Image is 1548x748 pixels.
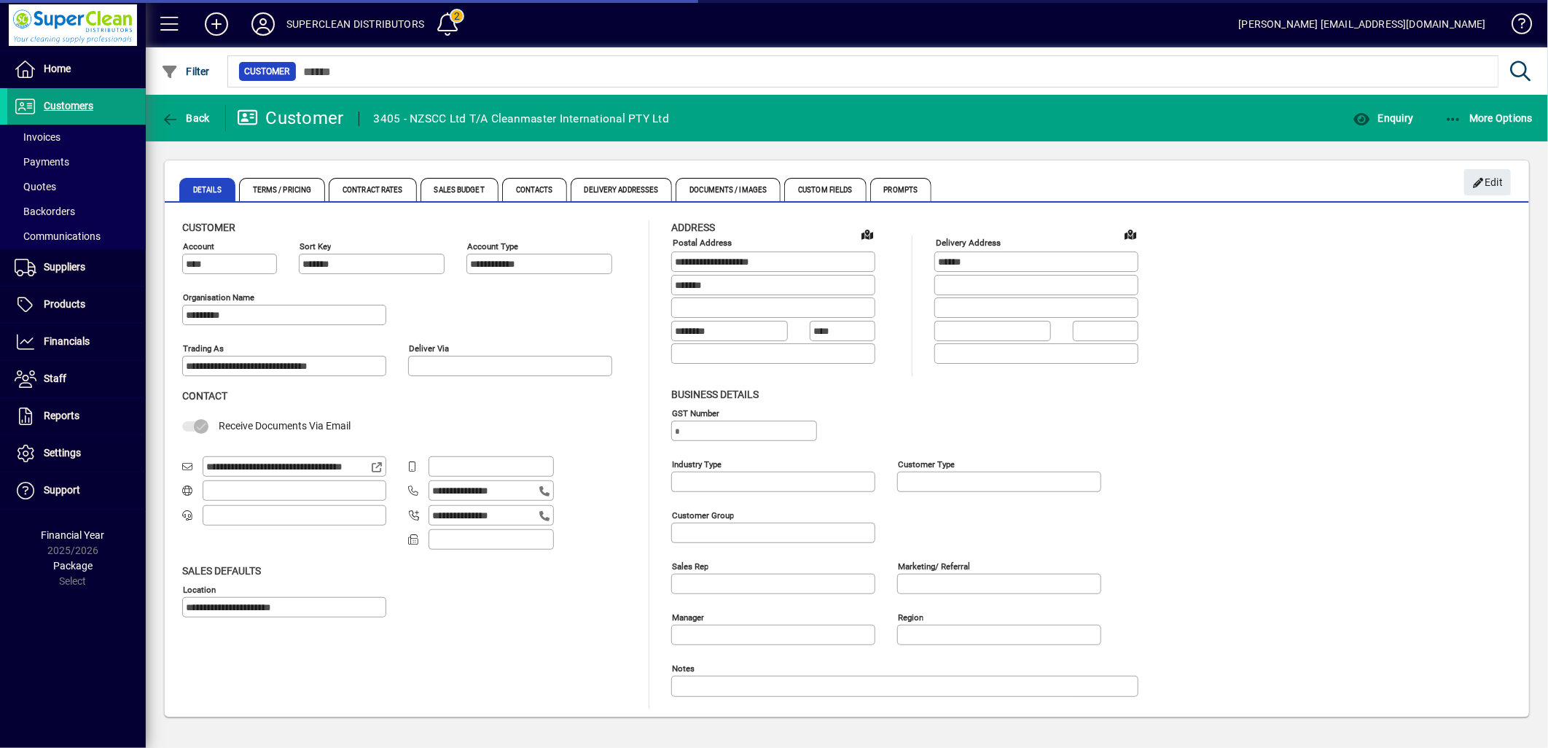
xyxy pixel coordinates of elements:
mat-label: Notes [672,663,695,673]
span: Support [44,484,80,496]
span: Customer [182,222,235,233]
mat-label: Industry type [672,459,722,469]
span: Address [671,222,715,233]
div: 3405 - NZSCC Ltd T/A Cleanmaster International PTY Ltd [374,107,670,130]
span: Back [161,112,210,124]
span: Suppliers [44,261,85,273]
a: Backorders [7,199,146,224]
a: Reports [7,398,146,435]
span: Financials [44,335,90,347]
span: Business details [671,389,759,400]
button: Enquiry [1349,105,1417,131]
span: Invoices [15,131,60,143]
a: Support [7,472,146,509]
button: Filter [157,58,214,85]
a: Suppliers [7,249,146,286]
span: Delivery Addresses [571,178,673,201]
span: Contract Rates [329,178,416,201]
span: Enquiry [1353,112,1413,124]
mat-label: Region [898,612,923,622]
span: Contacts [502,178,567,201]
div: Customer [237,106,344,130]
mat-label: Location [183,584,216,594]
a: Quotes [7,174,146,199]
span: Documents / Images [676,178,781,201]
span: Home [44,63,71,74]
button: Profile [240,11,286,37]
span: Terms / Pricing [239,178,326,201]
div: SUPERCLEAN DISTRIBUTORS [286,12,424,36]
button: Back [157,105,214,131]
span: Staff [44,373,66,384]
span: Quotes [15,181,56,192]
mat-label: Customer group [672,510,734,520]
span: Settings [44,447,81,459]
mat-label: Manager [672,612,704,622]
a: Staff [7,361,146,397]
span: Custom Fields [784,178,866,201]
span: Customer [245,64,290,79]
mat-label: Customer type [898,459,955,469]
span: More Options [1445,112,1533,124]
span: Filter [161,66,210,77]
span: Products [44,298,85,310]
mat-label: Account Type [467,241,518,252]
span: Reports [44,410,79,421]
span: Communications [15,230,101,242]
mat-label: Sort key [300,241,331,252]
a: Communications [7,224,146,249]
a: Financials [7,324,146,360]
span: Prompts [870,178,932,201]
a: Knowledge Base [1501,3,1530,50]
a: Payments [7,149,146,174]
a: Settings [7,435,146,472]
div: [PERSON_NAME] [EMAIL_ADDRESS][DOMAIN_NAME] [1239,12,1486,36]
app-page-header-button: Back [146,105,226,131]
mat-label: Account [183,241,214,252]
span: Receive Documents Via Email [219,420,351,432]
a: View on map [856,222,879,246]
span: Details [179,178,235,201]
span: Contact [182,390,227,402]
span: Payments [15,156,69,168]
a: Home [7,51,146,87]
span: Backorders [15,206,75,217]
a: View on map [1119,222,1142,246]
button: Add [193,11,240,37]
mat-label: Deliver via [409,343,449,354]
mat-label: GST Number [672,408,719,418]
span: Edit [1472,171,1504,195]
mat-label: Organisation name [183,292,254,303]
button: Edit [1464,169,1511,195]
span: Sales defaults [182,565,261,577]
a: Products [7,287,146,323]
a: Invoices [7,125,146,149]
button: More Options [1441,105,1537,131]
mat-label: Trading as [183,343,224,354]
span: Sales Budget [421,178,499,201]
span: Package [53,560,93,572]
span: Financial Year [42,529,105,541]
mat-label: Marketing/ Referral [898,561,970,571]
mat-label: Sales rep [672,561,708,571]
span: Customers [44,100,93,112]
